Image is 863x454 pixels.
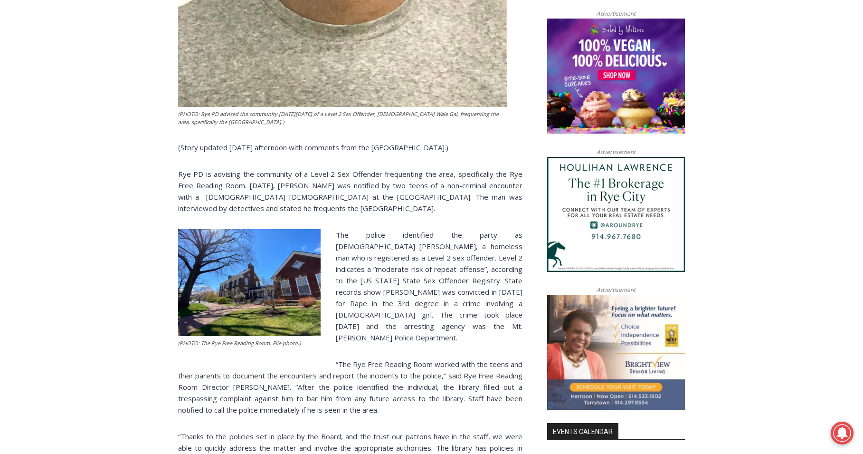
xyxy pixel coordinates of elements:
[547,423,618,439] h2: Events Calendar
[99,80,104,90] div: 3
[0,95,137,118] a: [PERSON_NAME] Read Sanctuary Fall Fest: [DATE]
[248,95,440,116] span: Intern @ [DOMAIN_NAME]
[178,168,522,214] p: Rye PD is advising the community of a Level 2 Sex Offender frequenting the area, specifically the...
[587,285,645,294] span: Advertisement
[178,229,321,336] img: Rye Library - Rye Free Reading Room April 2020 (2)
[547,157,685,272] img: Houlihan Lawrence The #1 Brokerage in Rye City
[547,295,685,410] img: Brightview Senior Living
[178,110,507,126] figcaption: (PHOTO: Rye PD advised the community [DATE][DATE] of a Level 2 Sex Offender, [DEMOGRAPHIC_DATA] W...
[178,229,522,343] p: The police identified the party as [DEMOGRAPHIC_DATA] [PERSON_NAME], a homeless man who is regist...
[587,147,645,156] span: Advertisement
[547,19,685,134] img: Baked by Melissa
[240,0,449,92] div: "The first chef I interviewed talked about coming to [GEOGRAPHIC_DATA] from [GEOGRAPHIC_DATA] in ...
[178,339,321,348] figcaption: (PHOTO: The Rye Free Reading Room. File photo.)
[8,96,122,117] h4: [PERSON_NAME] Read Sanctuary Fall Fest: [DATE]
[106,80,108,90] div: /
[111,80,115,90] div: 6
[99,28,133,78] div: Face Painting
[228,92,460,118] a: Intern @ [DOMAIN_NAME]
[178,142,522,153] p: (Story updated [DATE] afternoon with comments from the [GEOGRAPHIC_DATA].)
[587,9,645,18] span: Advertisement
[178,358,522,415] p: “The Rye Free Reading Room worked with the teens and their parents to document the encounters and...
